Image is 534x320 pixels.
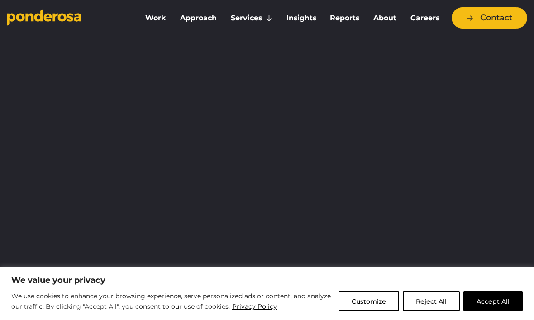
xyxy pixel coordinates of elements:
[11,275,523,286] p: We value your privacy
[463,291,523,311] button: Accept All
[368,9,402,28] a: About
[339,291,399,311] button: Customize
[452,7,527,29] a: Contact
[281,9,321,28] a: Insights
[11,291,332,312] p: We use cookies to enhance your browsing experience, serve personalized ads or content, and analyz...
[325,9,365,28] a: Reports
[7,9,127,27] a: Go to homepage
[405,9,444,28] a: Careers
[225,9,277,28] a: Services
[175,9,222,28] a: Approach
[140,9,172,28] a: Work
[403,291,460,311] button: Reject All
[232,301,277,312] a: Privacy Policy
